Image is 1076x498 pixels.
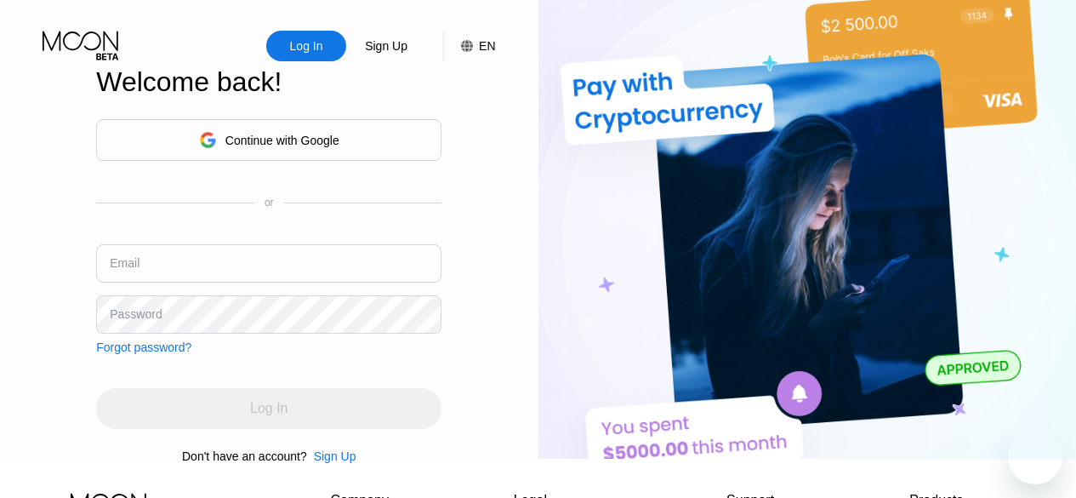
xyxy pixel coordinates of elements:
div: Don't have an account? [182,449,307,463]
div: Sign Up [346,31,426,61]
div: Email [110,256,139,270]
div: Forgot password? [96,341,191,354]
div: or [265,197,274,209]
div: Password [110,307,162,321]
div: EN [479,39,495,53]
iframe: Button to launch messaging window [1008,430,1062,484]
div: Welcome back! [96,66,441,98]
div: Continue with Google [96,119,441,161]
div: EN [443,31,495,61]
div: Log In [288,37,325,54]
div: Log In [266,31,346,61]
div: Sign Up [314,449,356,463]
div: Continue with Google [225,134,339,147]
div: Sign Up [307,449,356,463]
div: Sign Up [363,37,409,54]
